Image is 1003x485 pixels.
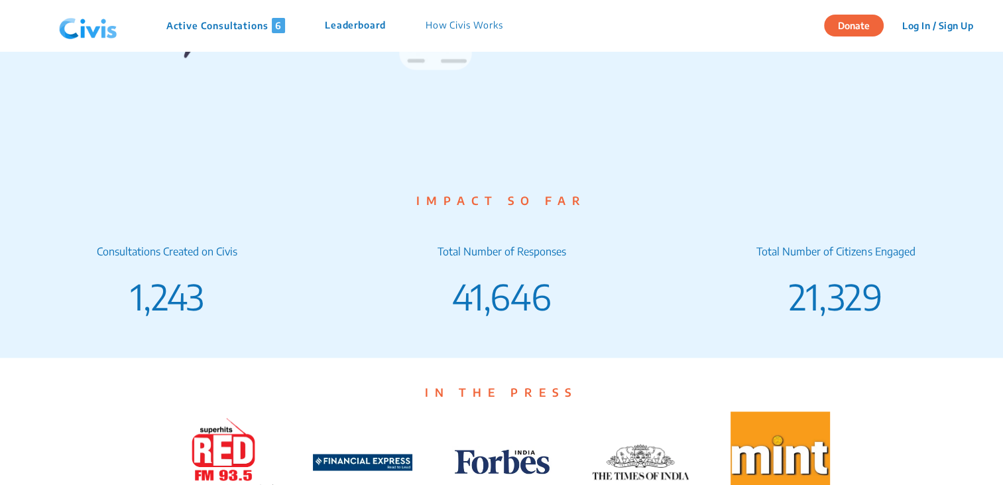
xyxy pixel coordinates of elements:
p: Leaderboard [325,18,386,33]
a: Financial-Express-Logo [313,452,412,470]
p: 21,329 [669,270,1003,323]
img: TOI logo [591,441,691,482]
img: Forbes logo [452,446,552,477]
p: Total Number of Responses [334,243,668,259]
button: Donate [824,15,884,36]
p: How Civis Works [426,18,503,33]
button: Log In / Sign Up [894,15,982,36]
img: navlogo.png [54,6,123,46]
span: 6 [272,18,285,33]
p: Active Consultations [166,18,285,33]
p: Total Number of Citizens Engaged [669,243,1003,259]
img: Financial-Express-Logo [313,454,412,470]
p: 41,646 [334,270,668,323]
a: Donate [824,18,894,31]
